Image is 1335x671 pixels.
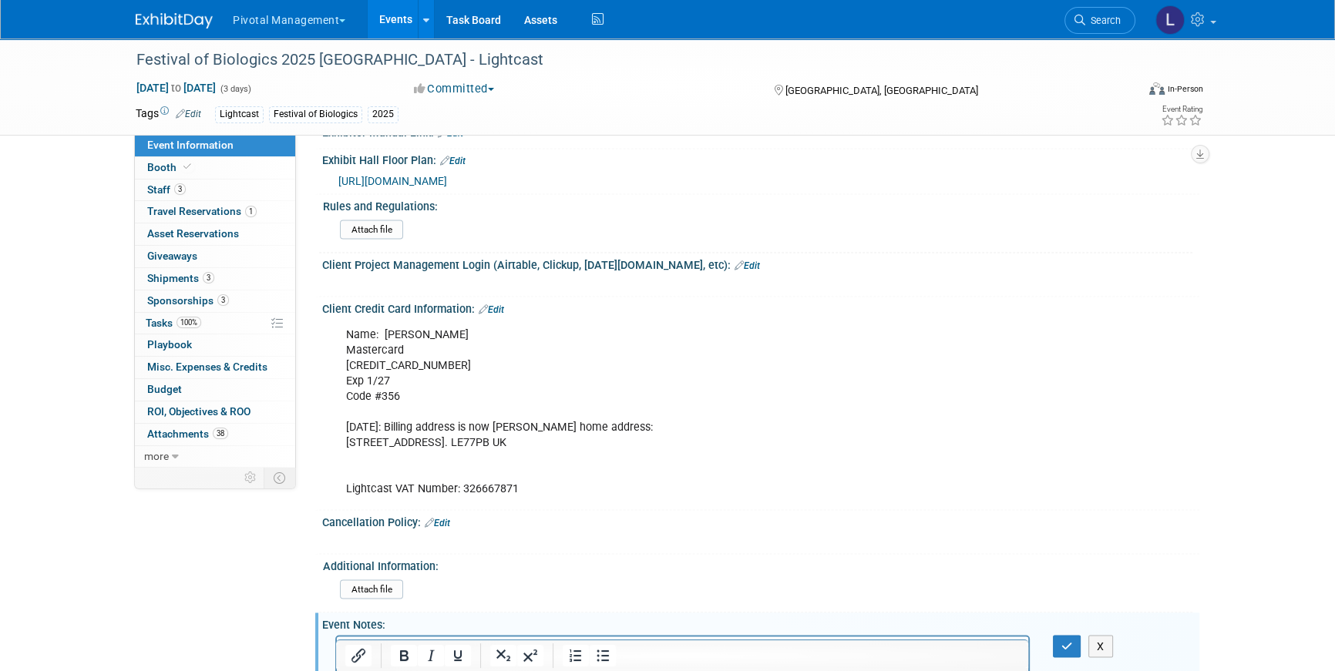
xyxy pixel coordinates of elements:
span: Travel Reservations [147,205,257,217]
span: 3 [217,294,229,306]
span: 3 [174,183,186,195]
span: Playbook [147,338,192,351]
span: [GEOGRAPHIC_DATA], [GEOGRAPHIC_DATA] [785,85,977,96]
button: Underline [445,645,471,666]
button: Bold [391,645,417,666]
a: Staff3 [135,179,295,201]
div: 2025 [368,106,398,122]
span: Event Information [147,139,234,151]
a: Attachments38 [135,424,295,445]
a: Sponsorships3 [135,290,295,312]
div: Event Rating [1161,106,1202,113]
div: Name: [PERSON_NAME] Mastercard [CREDIT_CARD_NUMBER] Exp 1/27 Code #356 [DATE]: Billing address is... [335,319,1030,505]
a: Event Information [135,135,295,156]
a: Travel Reservations1 [135,201,295,223]
span: 100% [177,317,201,328]
a: Edit [735,260,760,270]
a: Edit [176,109,201,119]
span: 1 [245,206,257,217]
img: Format-Inperson.png [1149,82,1165,95]
a: Misc. Expenses & Credits [135,357,295,378]
button: Subscript [490,645,516,666]
div: Rules and Regulations: [323,194,1192,213]
img: ExhibitDay [136,13,213,29]
div: Festival of Biologics 2025 [GEOGRAPHIC_DATA] - Lightcast [131,46,1112,74]
span: Attachments [147,428,228,440]
a: Budget [135,379,295,401]
span: Asset Reservations [147,227,239,240]
div: Event Format [1044,80,1203,103]
div: Client Project Management Login (Airtable, Clickup, [DATE][DOMAIN_NAME], etc): [322,253,1199,273]
div: Festival of Biologics [269,106,362,122]
div: Client Credit Card Information: [322,297,1199,317]
a: Edit [440,156,466,166]
a: Giveaways [135,246,295,267]
span: Misc. Expenses & Credits [147,361,267,373]
div: Lightcast [215,106,264,122]
img: Leslie Pelton [1155,5,1185,35]
div: Cancellation Policy: [322,510,1199,530]
span: Shipments [147,272,214,284]
a: Search [1064,7,1135,34]
i: Booth reservation complete [183,163,191,171]
span: 3 [203,272,214,283]
a: Asset Reservations [135,223,295,245]
a: Booth [135,157,295,179]
button: Numbered list [563,645,589,666]
td: Tags [136,106,201,123]
span: Booth [147,161,194,173]
a: more [135,446,295,468]
button: Bullet list [590,645,616,666]
div: Additional Information: [323,554,1192,573]
span: to [169,82,183,94]
span: ROI, Objectives & ROO [147,405,251,418]
td: Personalize Event Tab Strip [237,468,264,488]
a: Edit [479,304,504,314]
span: Tasks [146,317,201,329]
span: Giveaways [147,250,197,262]
td: Toggle Event Tabs [264,468,296,488]
span: [DATE] [DATE] [136,81,217,95]
span: Staff [147,183,186,196]
span: Sponsorships [147,294,229,307]
div: Exhibit Hall Floor Plan: [322,149,1199,169]
span: 38 [213,428,228,439]
button: X [1088,635,1113,657]
a: Playbook [135,334,295,356]
button: Committed [409,81,500,97]
span: Search [1085,15,1121,26]
button: Italic [418,645,444,666]
button: Superscript [517,645,543,666]
span: (3 days) [219,84,251,94]
div: Event Notes: [322,612,1199,632]
a: [URL][DOMAIN_NAME] [338,174,447,186]
div: In-Person [1167,83,1203,95]
span: more [144,450,169,462]
button: Insert/edit link [345,645,372,666]
a: Edit [425,517,450,528]
span: Budget [147,383,182,395]
a: ROI, Objectives & ROO [135,401,295,423]
a: Shipments3 [135,268,295,290]
a: Tasks100% [135,313,295,334]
